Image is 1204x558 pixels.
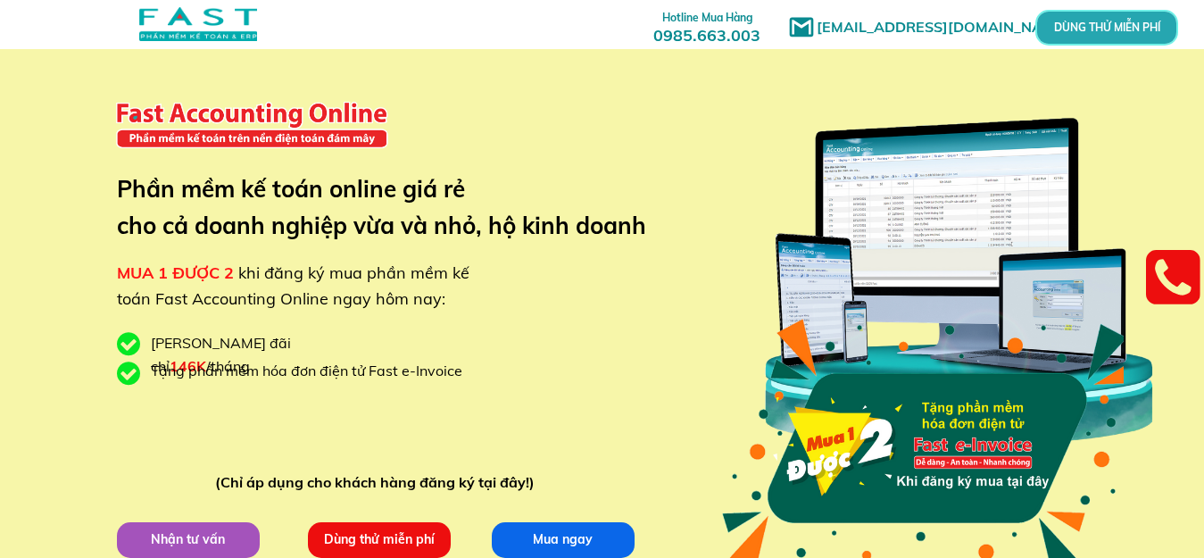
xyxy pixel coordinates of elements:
[1085,22,1128,32] p: DÙNG THỬ MIỄN PHÍ
[117,171,673,245] h3: Phần mềm kế toán online giá rẻ cho cả doanh nghiệp vừa và nhỏ, hộ kinh doanh
[117,262,469,309] span: khi đăng ký mua phần mềm kế toán Fast Accounting Online ngay hôm nay:
[662,11,752,24] span: Hotline Mua Hàng
[215,471,543,495] div: (Chỉ áp dụng cho khách hàng đăng ký tại đây!)
[117,262,234,283] span: MUA 1 ĐƯỢC 2
[170,357,206,375] span: 146K
[151,332,383,378] div: [PERSON_NAME] đãi chỉ /tháng
[491,521,634,557] p: Mua ngay
[307,521,450,557] p: Dùng thử miễn phí
[151,360,476,383] div: Tặng phần mềm hóa đơn điện tử Fast e-Invoice
[817,16,1080,39] h1: [EMAIL_ADDRESS][DOMAIN_NAME]
[116,521,259,557] p: Nhận tư vấn
[634,6,780,45] h3: 0985.663.003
